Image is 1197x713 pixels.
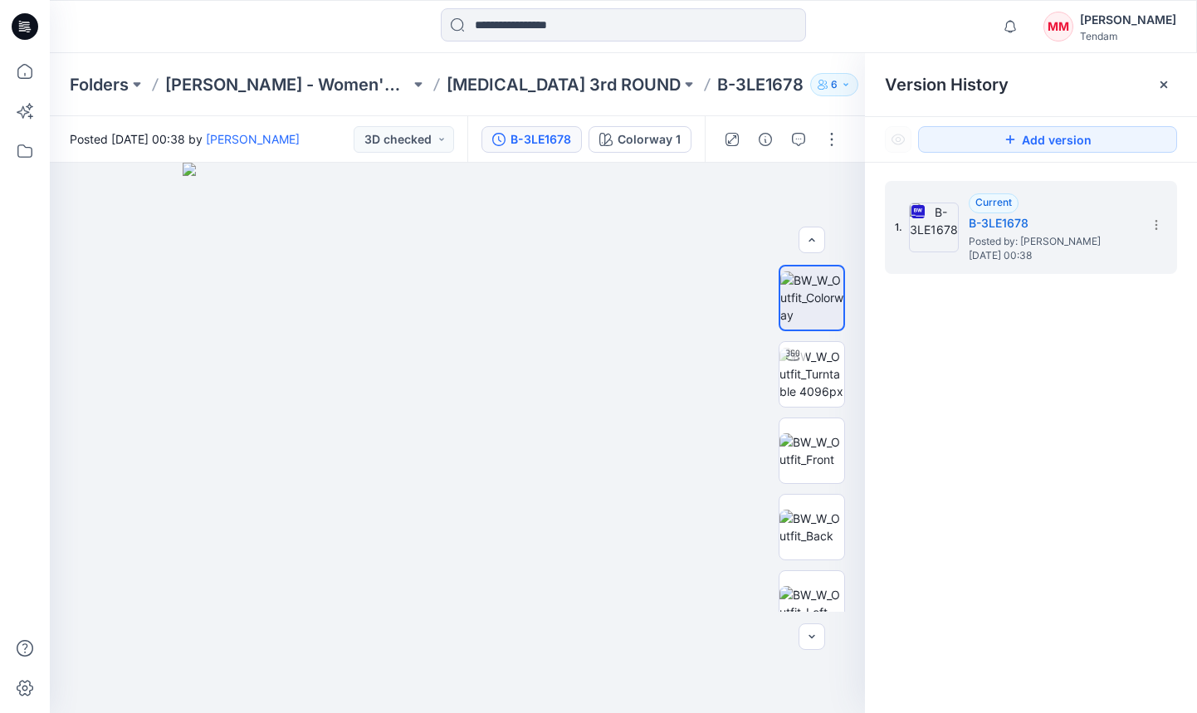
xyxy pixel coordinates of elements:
button: Add version [918,126,1177,153]
img: BW_W_Outfit_Turntable 4096px [779,348,844,400]
span: Version History [885,75,1009,95]
div: Tendam [1080,30,1176,42]
div: Colorway 1 [618,130,681,149]
img: BW_W_Outfit_Back [779,510,844,545]
a: [PERSON_NAME] - Women'Secret [165,73,410,96]
a: [MEDICAL_DATA] 3rd ROUND [447,73,681,96]
button: 6 [810,73,858,96]
img: BW_W_Outfit_Colorway [780,271,843,324]
span: 1. [895,220,902,235]
button: Show Hidden Versions [885,126,911,153]
div: [PERSON_NAME] [1080,10,1176,30]
p: 6 [831,76,838,94]
img: BW_W_Outfit_Front [779,433,844,468]
img: BW_W_Outfit_Left [779,586,844,621]
h5: B-3LE1678 [969,213,1135,233]
img: B-3LE1678 [909,203,959,252]
div: B-3LE1678 [511,130,571,149]
img: eyJhbGciOiJIUzI1NiIsImtpZCI6IjAiLCJzbHQiOiJzZXMiLCJ0eXAiOiJKV1QifQ.eyJkYXRhIjp7InR5cGUiOiJzdG9yYW... [183,163,733,713]
div: MM [1043,12,1073,42]
button: Close [1157,78,1170,91]
span: Posted [DATE] 00:38 by [70,130,300,148]
span: Posted by: Lu Yan [969,233,1135,250]
span: [DATE] 00:38 [969,250,1135,261]
a: Folders [70,73,129,96]
p: B-3LE1678 [717,73,804,96]
button: Colorway 1 [589,126,691,153]
span: Current [975,196,1012,208]
a: [PERSON_NAME] [206,132,300,146]
button: Details [752,126,779,153]
button: B-3LE1678 [481,126,582,153]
